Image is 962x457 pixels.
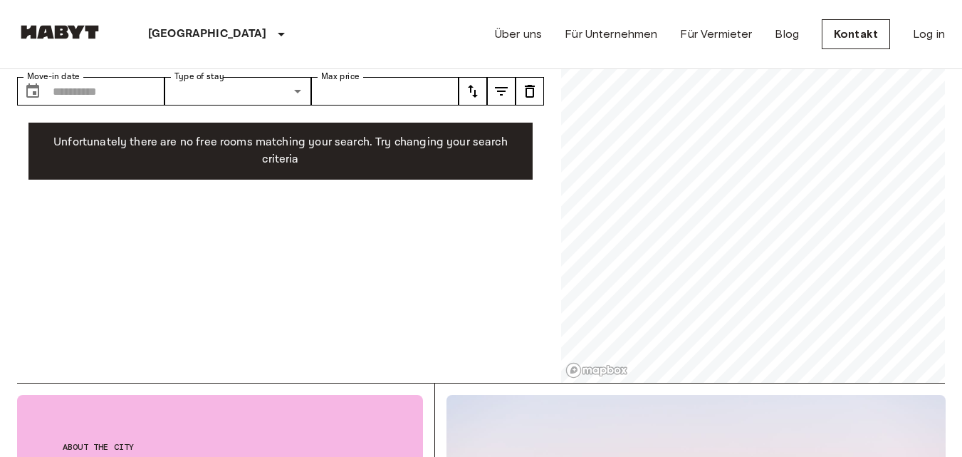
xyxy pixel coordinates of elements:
[680,26,752,43] a: Für Vermieter
[63,441,377,453] span: About the city
[148,26,267,43] p: [GEOGRAPHIC_DATA]
[174,71,224,83] label: Type of stay
[40,134,521,168] p: Unfortunately there are no free rooms matching your search. Try changing your search criteria
[822,19,890,49] a: Kontakt
[27,71,80,83] label: Move-in date
[321,71,360,83] label: Max price
[565,362,628,379] a: Mapbox logo
[516,77,544,106] button: tune
[565,26,657,43] a: Für Unternehmen
[495,26,542,43] a: Über uns
[487,77,516,106] button: tune
[459,77,487,106] button: tune
[17,25,103,39] img: Habyt
[19,77,47,106] button: Choose date
[913,26,945,43] a: Log in
[775,26,799,43] a: Blog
